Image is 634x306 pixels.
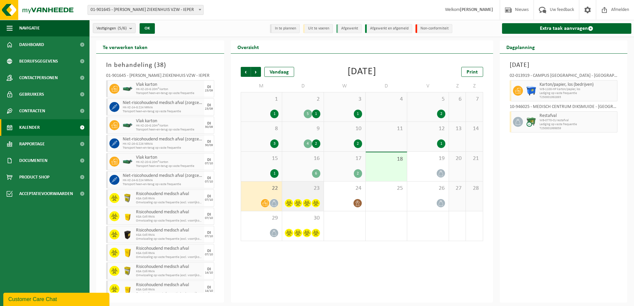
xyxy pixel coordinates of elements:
[469,185,479,192] span: 28
[411,96,445,103] span: 5
[452,185,462,192] span: 27
[205,162,213,165] div: 07/10
[539,95,616,99] span: T250001992893
[469,96,479,103] span: 7
[136,82,203,87] span: Vlak karton
[123,229,133,239] img: LP-SB-00050-HPE-51
[354,139,362,148] div: 2
[461,67,483,77] a: Print
[369,156,404,163] span: 18
[136,219,203,223] span: Omwisseling op vaste frequentie (excl. voorrijkost)
[366,80,408,92] td: D
[19,53,58,70] span: Bedrijfsgegevens
[241,67,251,77] span: Vorige
[123,182,203,186] span: Transport heen-en-terug op vaste frequentie
[136,119,203,124] span: Vlak karton
[205,126,213,129] div: 30/09
[123,137,203,142] span: Niet-risicohoudend medisch afval (zorgcentra)
[123,123,133,128] img: HK-XZ-20-GN-01
[539,123,616,127] span: Lediging op vaste frequentie
[312,169,320,178] div: 6
[510,60,618,70] h3: [DATE]
[251,67,261,77] span: Volgende
[123,284,133,294] img: LP-SB-00050-HPE-22
[500,40,541,53] h2: Dagplanning
[304,110,312,118] div: 5
[136,124,203,128] span: HK-XZ-20-G 20m³ karton
[437,139,445,148] div: 1
[411,125,445,132] span: 12
[365,24,412,33] li: Afgewerkt en afgemeld
[469,155,479,162] span: 21
[285,125,320,132] span: 9
[452,125,462,132] span: 13
[415,24,452,33] li: Non-conformiteit
[123,193,133,203] img: LP-SB-00045-CRB-21
[19,185,73,202] span: Acceptatievoorwaarden
[241,80,283,92] td: M
[348,67,376,77] div: [DATE]
[136,155,203,160] span: Vlak karton
[270,169,279,178] div: 1
[327,125,362,132] span: 10
[136,288,203,292] span: KGA Colli RMA
[136,264,203,270] span: Risicohoudend medisch afval
[207,194,211,198] div: DI
[118,26,127,30] count: (5/6)
[231,40,266,53] h2: Overzicht
[244,155,279,162] span: 15
[460,7,493,12] strong: [PERSON_NAME]
[140,23,155,34] button: OK
[19,119,40,136] span: Kalender
[539,82,616,87] span: Karton/papier, los (bedrijven)
[452,96,462,103] span: 6
[327,96,362,103] span: 3
[285,215,320,222] span: 30
[327,185,362,192] span: 24
[411,155,445,162] span: 19
[285,185,320,192] span: 23
[369,125,404,132] span: 11
[449,80,466,92] td: Z
[19,152,47,169] span: Documenten
[123,159,133,164] img: HK-XZ-20-GN-01
[136,91,203,95] span: Transport heen-en-terug op vaste frequentie
[304,139,312,148] div: 4
[136,274,203,278] span: Omwisseling op vaste frequentie (excl. voorrijkost)
[88,5,204,15] span: 01-901645 - JAN YPERMAN ZIEKENHUIS VZW - IEPER
[136,292,203,296] span: Omwisseling op vaste frequentie (excl. voorrijkost)
[96,40,154,53] h2: Te verwerken taken
[285,96,320,103] span: 2
[136,164,203,168] span: Transport heen-en-terug op vaste frequentie
[303,24,333,33] li: Uit te voeren
[466,80,483,92] td: Z
[96,24,127,33] span: Vestigingen
[244,96,279,103] span: 1
[510,105,618,111] div: 10-946025 - MEDISCH CENTRUM DIKSMUIDE - [GEOGRAPHIC_DATA]
[136,237,203,241] span: Omwisseling op vaste frequentie (excl. voorrijkost)
[539,87,616,91] span: WB-1100-HP karton/papier, los
[336,24,362,33] li: Afgewerkt
[136,197,203,201] span: KGA Colli RMA
[207,267,211,271] div: DI
[539,119,616,123] span: WB-0770-CU restafval
[136,215,203,219] span: KGA Colli RMA
[205,107,213,111] div: 23/09
[19,70,58,86] span: Contactpersonen
[467,70,478,75] span: Print
[207,213,211,217] div: DI
[123,106,203,110] span: HK-XZ-24-G Z24 NRMA
[19,86,44,103] span: Gebruikers
[207,176,211,180] div: DI
[205,271,213,275] div: 14/10
[244,185,279,192] span: 22
[282,80,324,92] td: D
[19,136,45,152] span: Rapportage
[312,139,320,148] div: 2
[88,5,203,15] span: 01-901645 - JAN YPERMAN ZIEKENHUIS VZW - IEPER
[136,228,203,233] span: Risicohoudend medisch afval
[411,185,445,192] span: 26
[526,86,536,96] img: WB-1100-HPE-BE-01
[207,103,211,107] div: DI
